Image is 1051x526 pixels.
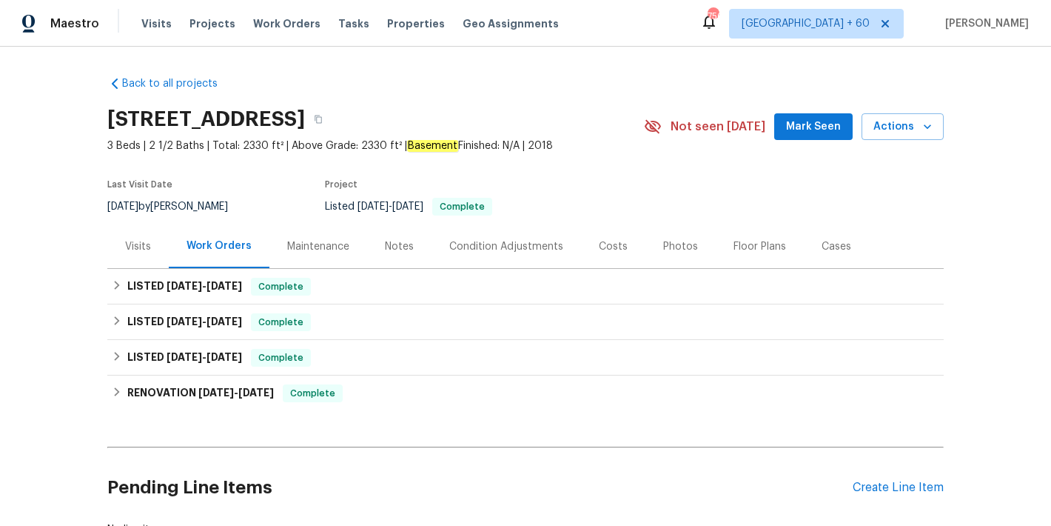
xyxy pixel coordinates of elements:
[862,113,944,141] button: Actions
[287,239,349,254] div: Maintenance
[167,352,202,362] span: [DATE]
[127,349,242,367] h6: LISTED
[305,106,332,133] button: Copy Address
[774,113,853,141] button: Mark Seen
[198,387,274,398] span: -
[357,202,389,212] span: [DATE]
[284,386,341,401] span: Complete
[407,140,458,152] em: Basement
[107,112,305,127] h2: [STREET_ADDRESS]
[206,316,242,327] span: [DATE]
[392,202,423,212] span: [DATE]
[252,279,309,294] span: Complete
[599,239,628,254] div: Costs
[107,139,644,153] span: 3 Beds | 2 1/2 Baths | Total: 2330 ft² | Above Grade: 2330 ft² | Finished: N/A | 2018
[127,384,274,402] h6: RENOVATION
[107,453,853,522] h2: Pending Line Items
[125,239,151,254] div: Visits
[167,316,242,327] span: -
[198,387,234,398] span: [DATE]
[50,16,99,31] span: Maestro
[189,16,235,31] span: Projects
[449,239,563,254] div: Condition Adjustments
[853,481,944,495] div: Create Line Item
[167,281,242,291] span: -
[141,16,172,31] span: Visits
[252,315,309,330] span: Complete
[325,202,492,212] span: Listed
[387,16,445,31] span: Properties
[107,304,944,340] div: LISTED [DATE]-[DATE]Complete
[939,16,1029,31] span: [PERSON_NAME]
[107,180,172,189] span: Last Visit Date
[663,239,698,254] div: Photos
[167,352,242,362] span: -
[822,239,851,254] div: Cases
[733,239,786,254] div: Floor Plans
[107,198,246,216] div: by [PERSON_NAME]
[167,281,202,291] span: [DATE]
[873,118,932,136] span: Actions
[107,269,944,304] div: LISTED [DATE]-[DATE]Complete
[107,340,944,376] div: LISTED [DATE]-[DATE]Complete
[253,16,320,31] span: Work Orders
[325,180,357,189] span: Project
[463,16,559,31] span: Geo Assignments
[206,352,242,362] span: [DATE]
[107,76,249,91] a: Back to all projects
[206,281,242,291] span: [DATE]
[742,16,870,31] span: [GEOGRAPHIC_DATA] + 60
[238,387,274,398] span: [DATE]
[127,278,242,296] h6: LISTED
[338,19,369,29] span: Tasks
[187,239,252,253] div: Work Orders
[357,202,423,212] span: -
[107,376,944,411] div: RENOVATION [DATE]-[DATE]Complete
[385,239,414,254] div: Notes
[708,9,718,24] div: 756
[127,313,242,331] h6: LISTED
[252,350,309,365] span: Complete
[434,202,491,211] span: Complete
[671,119,765,134] span: Not seen [DATE]
[786,118,841,136] span: Mark Seen
[167,316,202,327] span: [DATE]
[107,202,138,212] span: [DATE]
